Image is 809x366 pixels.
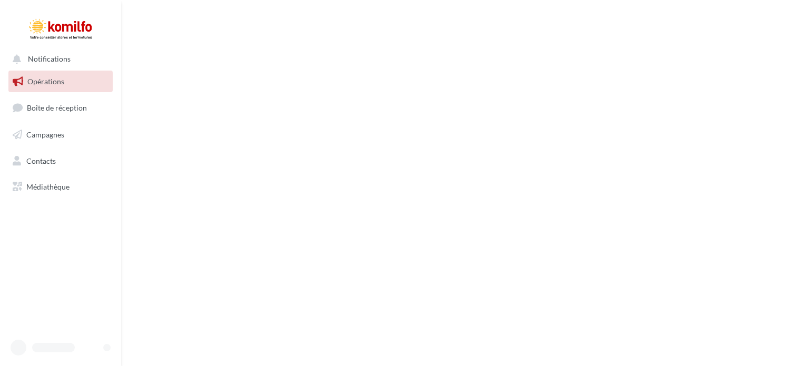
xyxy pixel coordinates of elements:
[26,156,56,165] span: Contacts
[26,130,64,139] span: Campagnes
[6,176,115,198] a: Médiathèque
[6,96,115,119] a: Boîte de réception
[6,150,115,172] a: Contacts
[6,124,115,146] a: Campagnes
[6,71,115,93] a: Opérations
[27,103,87,112] span: Boîte de réception
[26,182,70,191] span: Médiathèque
[27,77,64,86] span: Opérations
[28,55,71,64] span: Notifications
